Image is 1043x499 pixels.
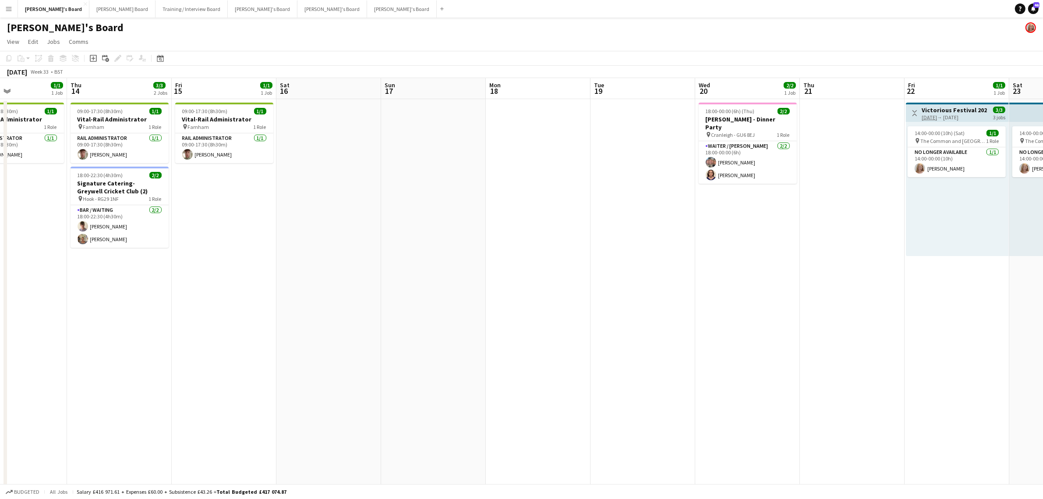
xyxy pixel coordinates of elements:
[156,0,228,18] button: Training / Interview Board
[7,68,27,76] div: [DATE]
[7,38,19,46] span: View
[367,0,437,18] button: [PERSON_NAME]'s Board
[1028,4,1039,14] a: 46
[69,38,88,46] span: Comms
[228,0,297,18] button: [PERSON_NAME]'s Board
[48,488,69,495] span: All jobs
[1033,2,1039,8] span: 46
[29,68,51,75] span: Week 33
[54,68,63,75] div: BST
[4,36,23,47] a: View
[28,38,38,46] span: Edit
[43,36,64,47] a: Jobs
[14,489,39,495] span: Budgeted
[216,488,286,495] span: Total Budgeted £417 074.87
[7,21,124,34] h1: [PERSON_NAME]'s Board
[1025,22,1036,33] app-user-avatar: Caitlin Simpson-Hodson
[18,0,89,18] button: [PERSON_NAME]'s Board
[25,36,42,47] a: Edit
[297,0,367,18] button: [PERSON_NAME]'s Board
[65,36,92,47] a: Comms
[4,487,41,497] button: Budgeted
[89,0,156,18] button: [PERSON_NAME] Board
[47,38,60,46] span: Jobs
[77,488,286,495] div: Salary £416 971.61 + Expenses £60.00 + Subsistence £43.26 =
